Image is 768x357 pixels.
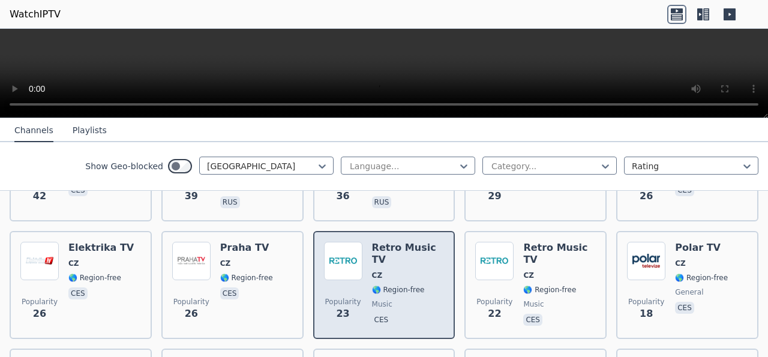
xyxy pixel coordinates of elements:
span: 26 [33,307,46,321]
span: 42 [33,189,46,203]
span: music [523,299,544,309]
span: 🌎 Region-free [372,285,425,295]
span: Popularity [476,297,512,307]
button: Playlists [73,119,107,142]
span: general [675,287,703,297]
span: 22 [488,307,501,321]
a: WatchIPTV [10,7,61,22]
p: ces [372,314,391,326]
h6: Retro Music TV [523,242,596,266]
p: rus [220,196,240,208]
h6: Praha TV [220,242,273,254]
span: CZ [523,271,534,280]
label: Show Geo-blocked [85,160,163,172]
img: Retro Music TV [475,242,514,280]
span: 39 [185,189,198,203]
span: 26 [185,307,198,321]
span: 29 [488,189,501,203]
p: ces [220,287,239,299]
span: Popularity [325,297,361,307]
span: 23 [336,307,349,321]
img: Retro Music TV [324,242,362,280]
span: music [372,299,392,309]
h6: Elektrika TV [68,242,134,254]
span: 🌎 Region-free [523,285,576,295]
span: 26 [640,189,653,203]
img: Elektrika TV [20,242,59,280]
span: 18 [640,307,653,321]
span: CZ [68,259,79,268]
h6: Retro Music TV [372,242,445,266]
span: Popularity [628,297,664,307]
button: Channels [14,119,53,142]
img: Praha TV [172,242,211,280]
p: ces [523,314,542,326]
span: Popularity [173,297,209,307]
span: 🌎 Region-free [68,273,121,283]
span: 36 [336,189,349,203]
span: 🌎 Region-free [675,273,728,283]
p: ces [68,287,88,299]
span: CZ [220,259,231,268]
span: CZ [372,271,383,280]
h6: Polar TV [675,242,728,254]
span: 🌎 Region-free [220,273,273,283]
p: rus [372,196,392,208]
img: Polar TV [627,242,665,280]
p: ces [675,302,694,314]
span: Popularity [22,297,58,307]
span: CZ [675,259,686,268]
